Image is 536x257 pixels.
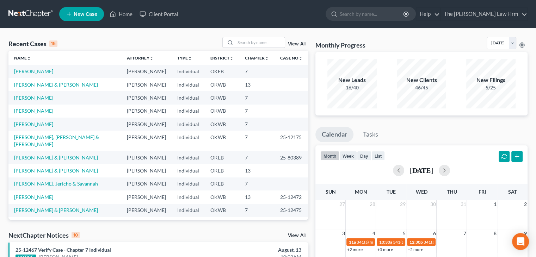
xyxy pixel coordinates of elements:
[14,121,53,127] a: [PERSON_NAME]
[357,151,371,161] button: day
[121,204,172,217] td: [PERSON_NAME]
[512,233,529,250] div: Open Intercom Messenger
[275,131,308,151] td: 25-12175
[397,84,446,91] div: 46/45
[399,200,406,208] span: 29
[74,12,97,17] span: New Case
[440,8,527,20] a: The [PERSON_NAME] Law Firm
[327,76,377,84] div: New Leads
[121,217,172,230] td: [PERSON_NAME]
[379,239,392,245] span: 10:30a
[8,231,80,239] div: NextChapter Notices
[245,55,269,61] a: Chapterunfold_more
[14,194,53,200] a: [PERSON_NAME]
[402,229,406,238] span: 5
[407,247,423,252] a: +2 more
[371,229,376,238] span: 4
[172,204,205,217] td: Individual
[121,78,172,91] td: [PERSON_NAME]
[315,127,353,142] a: Calendar
[410,167,433,174] h2: [DATE]
[172,217,205,230] td: Individual
[27,56,31,61] i: unfold_more
[14,68,53,74] a: [PERSON_NAME]
[371,151,385,161] button: list
[239,131,275,151] td: 7
[315,41,365,49] h3: Monthly Progress
[172,151,205,164] td: Individual
[377,247,393,252] a: +5 more
[239,177,275,190] td: 7
[14,168,98,174] a: [PERSON_NAME] & [PERSON_NAME]
[523,229,528,238] span: 9
[136,8,182,20] a: Client Portal
[325,189,335,195] span: Sun
[14,155,98,161] a: [PERSON_NAME] & [PERSON_NAME]
[172,164,205,177] td: Individual
[121,177,172,190] td: [PERSON_NAME]
[493,200,497,208] span: 1
[14,181,98,187] a: [PERSON_NAME], Jericho & Savannah
[172,177,205,190] td: Individual
[239,65,275,78] td: 7
[356,239,424,245] span: 341(a) meeting for [PERSON_NAME]
[239,164,275,177] td: 13
[106,8,136,20] a: Home
[397,76,446,84] div: New Clients
[172,131,205,151] td: Individual
[205,91,239,104] td: OKWB
[340,7,404,20] input: Search by name...
[478,189,486,195] span: Fri
[205,78,239,91] td: OKWB
[239,91,275,104] td: 7
[211,246,301,253] div: August, 13
[121,65,172,78] td: [PERSON_NAME]
[205,190,239,203] td: OKWB
[205,217,239,230] td: OKWB
[14,134,99,147] a: [PERSON_NAME], [PERSON_NAME] & [PERSON_NAME]
[172,65,205,78] td: Individual
[239,217,275,230] td: 7
[338,200,345,208] span: 27
[393,239,498,245] span: 341(a) meeting for [PERSON_NAME] & [PERSON_NAME]
[14,207,98,213] a: [PERSON_NAME] & [PERSON_NAME]
[72,232,80,238] div: 10
[369,200,376,208] span: 28
[339,151,357,161] button: week
[8,39,57,48] div: Recent Cases
[205,105,239,118] td: OKWB
[210,55,234,61] a: Districtunfold_more
[121,105,172,118] td: [PERSON_NAME]
[172,91,205,104] td: Individual
[205,177,239,190] td: OKEB
[349,239,356,245] span: 11a
[229,56,234,61] i: unfold_more
[446,189,457,195] span: Thu
[409,239,423,245] span: 12:30p
[121,118,172,131] td: [PERSON_NAME]
[205,151,239,164] td: OKEB
[14,82,98,88] a: [PERSON_NAME] & [PERSON_NAME]
[121,164,172,177] td: [PERSON_NAME]
[275,151,308,164] td: 25-80389
[239,204,275,217] td: 7
[49,40,57,47] div: 15
[280,55,303,61] a: Case Nounfold_more
[466,76,516,84] div: New Filings
[172,190,205,203] td: Individual
[288,42,306,46] a: View All
[205,131,239,151] td: OKWB
[205,164,239,177] td: OKEB
[508,189,517,195] span: Sat
[205,118,239,131] td: OKWB
[462,229,467,238] span: 7
[14,95,53,101] a: [PERSON_NAME]
[172,78,205,91] td: Individual
[275,190,308,203] td: 25-12472
[121,151,172,164] td: [PERSON_NAME]
[121,190,172,203] td: [PERSON_NAME]
[493,229,497,238] span: 8
[275,217,308,230] td: 25-12467
[239,105,275,118] td: 7
[239,190,275,203] td: 13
